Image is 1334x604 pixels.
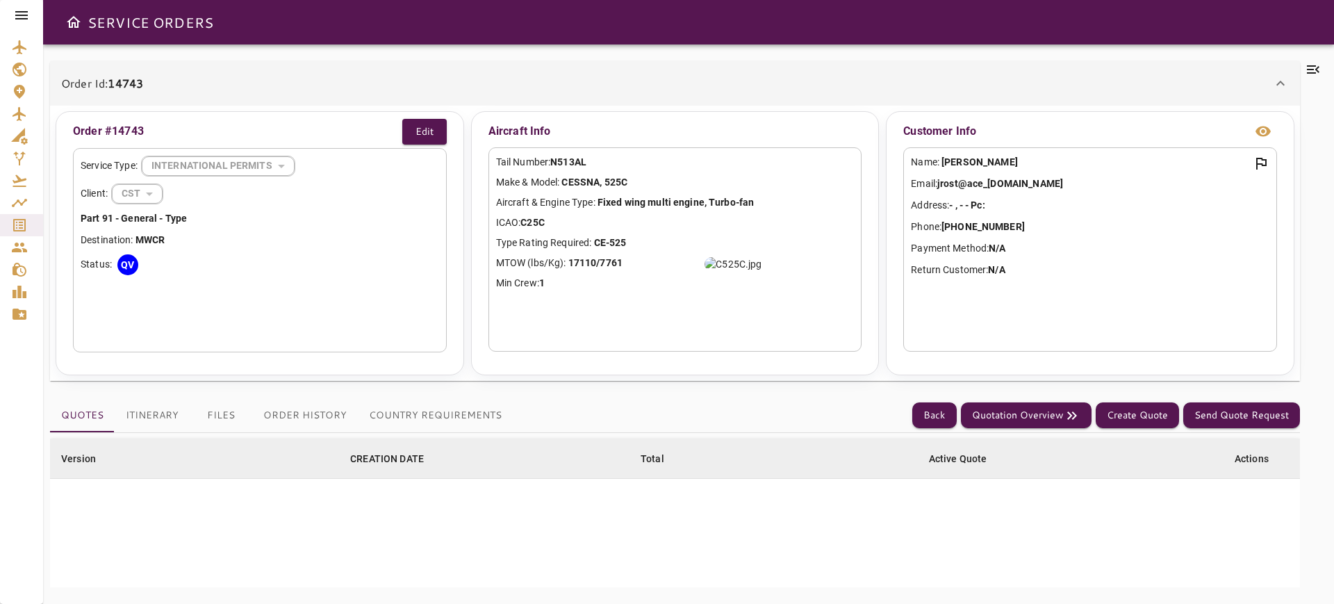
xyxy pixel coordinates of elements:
span: CREATION DATE [350,450,442,467]
p: Name: [911,155,1269,170]
p: Email: [911,177,1269,191]
b: N/A [989,243,1005,254]
div: Service Type: [81,156,439,177]
div: basic tabs example [50,399,513,432]
p: Type Rating Required: [496,236,855,250]
p: Customer Info [903,123,976,140]
b: C25C [520,217,545,228]
button: Quotes [50,399,115,432]
button: Order History [252,399,358,432]
button: Quotation Overview [961,402,1092,428]
b: 1 [539,277,545,288]
p: MTOW (lbs/Kg): [496,256,855,270]
b: CESSNA, 525C [561,177,627,188]
b: [PHONE_NUMBER] [941,221,1025,232]
p: Phone: [911,220,1269,234]
b: - , - - Pc: [949,199,985,211]
p: Aircraft Info [488,119,862,144]
p: ICAO: [496,215,855,230]
button: Back [912,402,957,428]
div: Version [61,450,96,467]
button: Send Quote Request [1183,402,1300,428]
div: INTERNATIONAL PERMITS [142,147,295,184]
b: jrost@ace_[DOMAIN_NAME] [937,178,1063,189]
span: Total [641,450,682,467]
div: QV [117,254,138,275]
div: Client: [81,183,439,204]
span: Version [61,450,114,467]
p: Order #14743 [73,123,144,140]
button: Country Requirements [358,399,513,432]
img: C525C.jpg [705,257,761,271]
p: Tail Number: [496,155,855,170]
b: W [144,234,152,245]
b: CE-525 [594,237,627,248]
b: N/A [988,264,1005,275]
button: view info [1249,117,1277,145]
b: [PERSON_NAME] [941,156,1018,168]
p: Part 91 - General - Type [81,211,439,226]
button: Files [190,399,252,432]
p: Destination: [81,233,439,247]
span: Active Quote [929,450,1005,467]
div: Total [641,450,664,467]
div: Order Id:14743 [50,61,1300,106]
b: 17110/7761 [568,257,623,268]
p: Status: [81,257,112,272]
h6: SERVICE ORDERS [88,11,213,33]
div: INTERNATIONAL PERMITS [112,175,163,212]
p: Address: [911,198,1269,213]
b: R [158,234,165,245]
p: Return Customer: [911,263,1269,277]
b: Fixed wing multi engine, Turbo-fan [598,197,754,208]
b: N513AL [550,156,586,168]
b: M [135,234,144,245]
p: Aircraft & Engine Type: [496,195,855,210]
button: Create Quote [1096,402,1179,428]
b: 14743 [108,75,143,91]
div: Order Id:14743 [50,106,1300,381]
p: Make & Model: [496,175,855,190]
p: Order Id: [61,75,143,92]
p: Payment Method: [911,241,1269,256]
button: Open drawer [60,8,88,36]
button: Edit [402,119,447,145]
div: Active Quote [929,450,987,467]
button: Itinerary [115,399,190,432]
p: Min Crew: [496,276,855,291]
div: CREATION DATE [350,450,424,467]
b: C [152,234,158,245]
